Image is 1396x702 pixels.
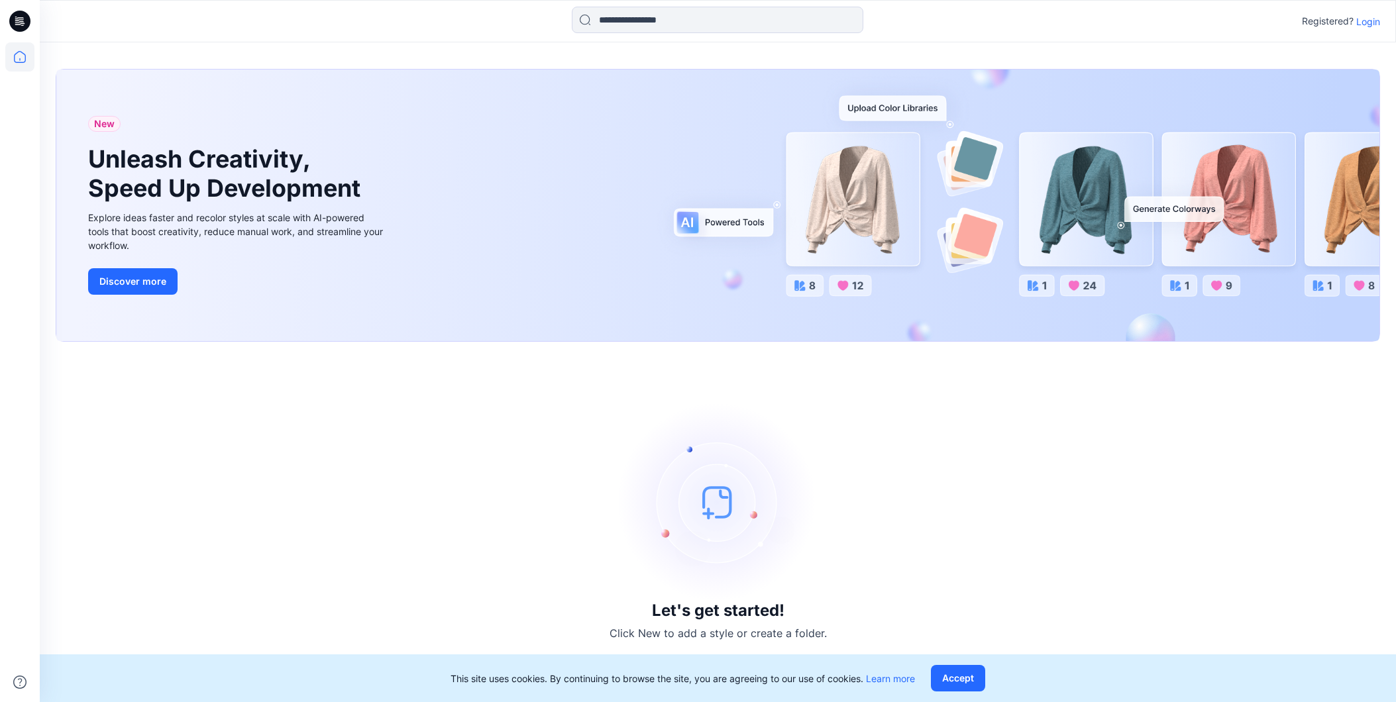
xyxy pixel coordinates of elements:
[866,673,915,684] a: Learn more
[931,665,985,691] button: Accept
[88,268,386,295] a: Discover more
[1356,15,1380,28] p: Login
[610,625,827,641] p: Click New to add a style or create a folder.
[451,672,915,685] p: This site uses cookies. By continuing to browse the site, you are agreeing to our use of cookies.
[88,145,366,202] h1: Unleash Creativity, Speed Up Development
[652,601,784,620] h3: Let's get started!
[619,403,818,601] img: empty-state-image.svg
[94,116,115,132] span: New
[88,268,178,295] button: Discover more
[1302,13,1354,29] p: Registered?
[88,211,386,252] div: Explore ideas faster and recolor styles at scale with AI-powered tools that boost creativity, red...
